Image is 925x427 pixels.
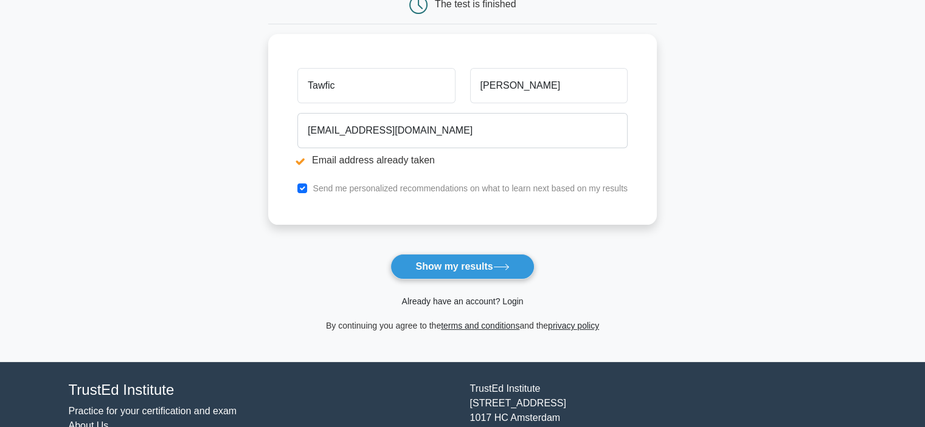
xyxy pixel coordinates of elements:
[401,296,523,306] a: Already have an account? Login
[297,153,628,168] li: Email address already taken
[390,254,534,279] button: Show my results
[69,381,456,399] h4: TrustEd Institute
[69,406,237,416] a: Practice for your certification and exam
[548,321,599,330] a: privacy policy
[313,183,628,193] label: Send me personalized recommendations on what to learn next based on my results
[297,68,455,103] input: First name
[261,318,664,333] div: By continuing you agree to the and the
[470,68,628,103] input: Last name
[297,113,628,148] input: Email
[441,321,519,330] a: terms and conditions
